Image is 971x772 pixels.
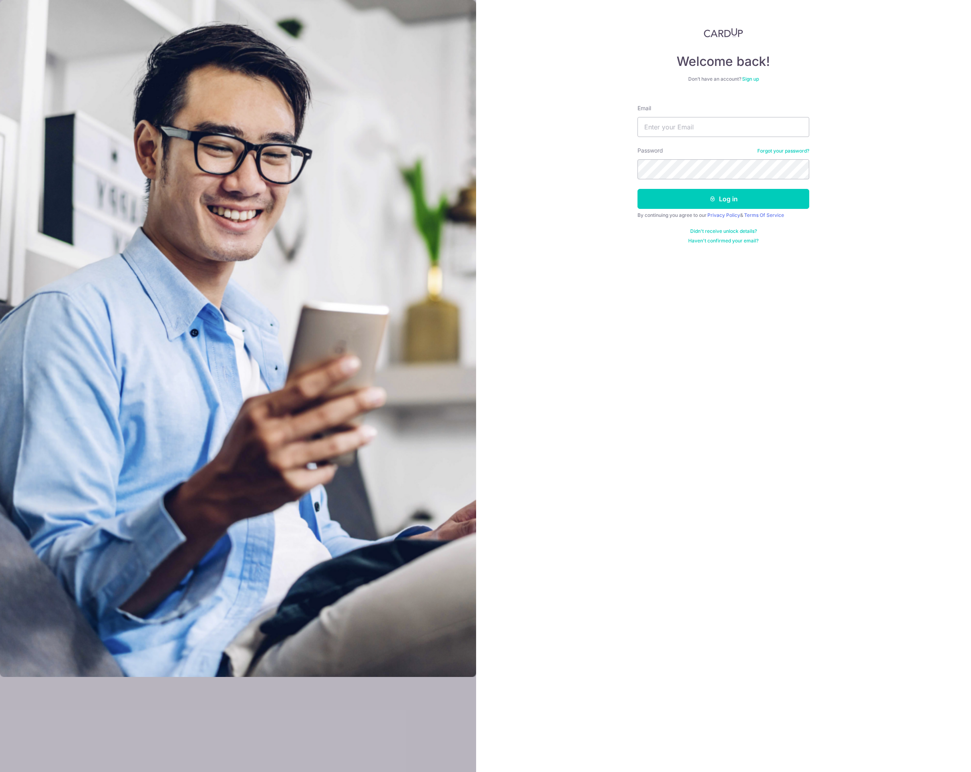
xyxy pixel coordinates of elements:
button: Log in [637,189,809,209]
a: Sign up [742,76,759,82]
a: Privacy Policy [707,212,740,218]
label: Email [637,104,651,112]
div: By continuing you agree to our & [637,212,809,218]
img: CardUp Logo [704,28,743,38]
a: Haven't confirmed your email? [688,238,759,244]
div: Don’t have an account? [637,76,809,82]
a: Didn't receive unlock details? [690,228,757,234]
a: Forgot your password? [757,148,809,154]
h4: Welcome back! [637,54,809,69]
input: Enter your Email [637,117,809,137]
label: Password [637,147,663,155]
a: Terms Of Service [744,212,784,218]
